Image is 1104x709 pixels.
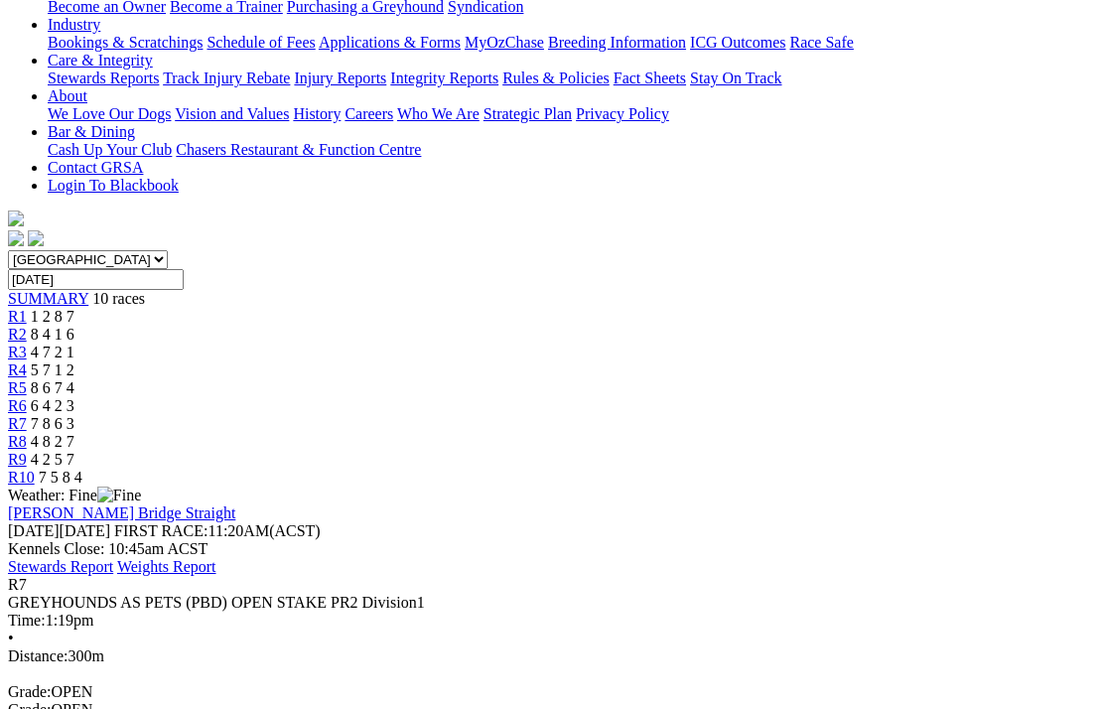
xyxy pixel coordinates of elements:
span: 6 4 2 3 [31,397,74,414]
div: GREYHOUNDS AS PETS (PBD) OPEN STAKE PR2 Division1 [8,594,1096,612]
a: R7 [8,415,27,432]
span: 10 races [92,290,145,307]
a: Fact Sheets [614,70,686,86]
a: Login To Blackbook [48,177,179,194]
span: [DATE] [8,522,110,539]
div: Bar & Dining [48,141,1096,159]
a: Cash Up Your Club [48,141,172,158]
a: We Love Our Dogs [48,105,171,122]
a: Vision and Values [175,105,289,122]
span: Grade: [8,683,52,700]
img: logo-grsa-white.png [8,211,24,226]
a: Privacy Policy [576,105,669,122]
div: About [48,105,1096,123]
a: Applications & Forms [319,34,461,51]
div: Care & Integrity [48,70,1096,87]
a: [PERSON_NAME] Bridge Straight [8,504,235,521]
a: Schedule of Fees [207,34,315,51]
a: Integrity Reports [390,70,498,86]
span: 8 4 1 6 [31,326,74,343]
div: Kennels Close: 10:45am ACST [8,540,1096,558]
a: R4 [8,361,27,378]
a: Careers [345,105,393,122]
span: 4 8 2 7 [31,433,74,450]
a: MyOzChase [465,34,544,51]
a: Race Safe [789,34,853,51]
a: Care & Integrity [48,52,153,69]
a: Bookings & Scratchings [48,34,203,51]
span: 1 2 8 7 [31,308,74,325]
a: Industry [48,16,100,33]
span: Distance: [8,647,68,664]
span: 5 7 1 2 [31,361,74,378]
span: Time: [8,612,46,629]
a: Bar & Dining [48,123,135,140]
div: OPEN [8,683,1096,701]
a: R10 [8,469,35,486]
span: 4 2 5 7 [31,451,74,468]
span: 4 7 2 1 [31,344,74,360]
a: R3 [8,344,27,360]
a: Rules & Policies [502,70,610,86]
a: R6 [8,397,27,414]
a: About [48,87,87,104]
a: R2 [8,326,27,343]
a: Stewards Report [8,558,113,575]
a: R5 [8,379,27,396]
span: 7 8 6 3 [31,415,74,432]
a: Strategic Plan [483,105,572,122]
span: • [8,630,14,646]
div: 300m [8,647,1096,665]
input: Select date [8,269,184,290]
span: Weather: Fine [8,487,141,503]
a: ICG Outcomes [690,34,785,51]
a: History [293,105,341,122]
a: R8 [8,433,27,450]
a: Track Injury Rebate [163,70,290,86]
a: Injury Reports [294,70,386,86]
a: Chasers Restaurant & Function Centre [176,141,421,158]
a: R1 [8,308,27,325]
span: R7 [8,576,27,593]
span: FIRST RACE: [114,522,207,539]
span: 8 6 7 4 [31,379,74,396]
div: Industry [48,34,1096,52]
div: 1:19pm [8,612,1096,630]
span: 7 5 8 4 [39,469,82,486]
span: [DATE] [8,522,60,539]
a: Stay On Track [690,70,781,86]
span: 11:20AM(ACST) [114,522,321,539]
a: R9 [8,451,27,468]
img: Fine [97,487,141,504]
a: Breeding Information [548,34,686,51]
img: facebook.svg [8,230,24,246]
a: Weights Report [117,558,216,575]
img: twitter.svg [28,230,44,246]
a: Contact GRSA [48,159,143,176]
a: SUMMARY [8,290,88,307]
a: Stewards Reports [48,70,159,86]
a: Who We Are [397,105,480,122]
